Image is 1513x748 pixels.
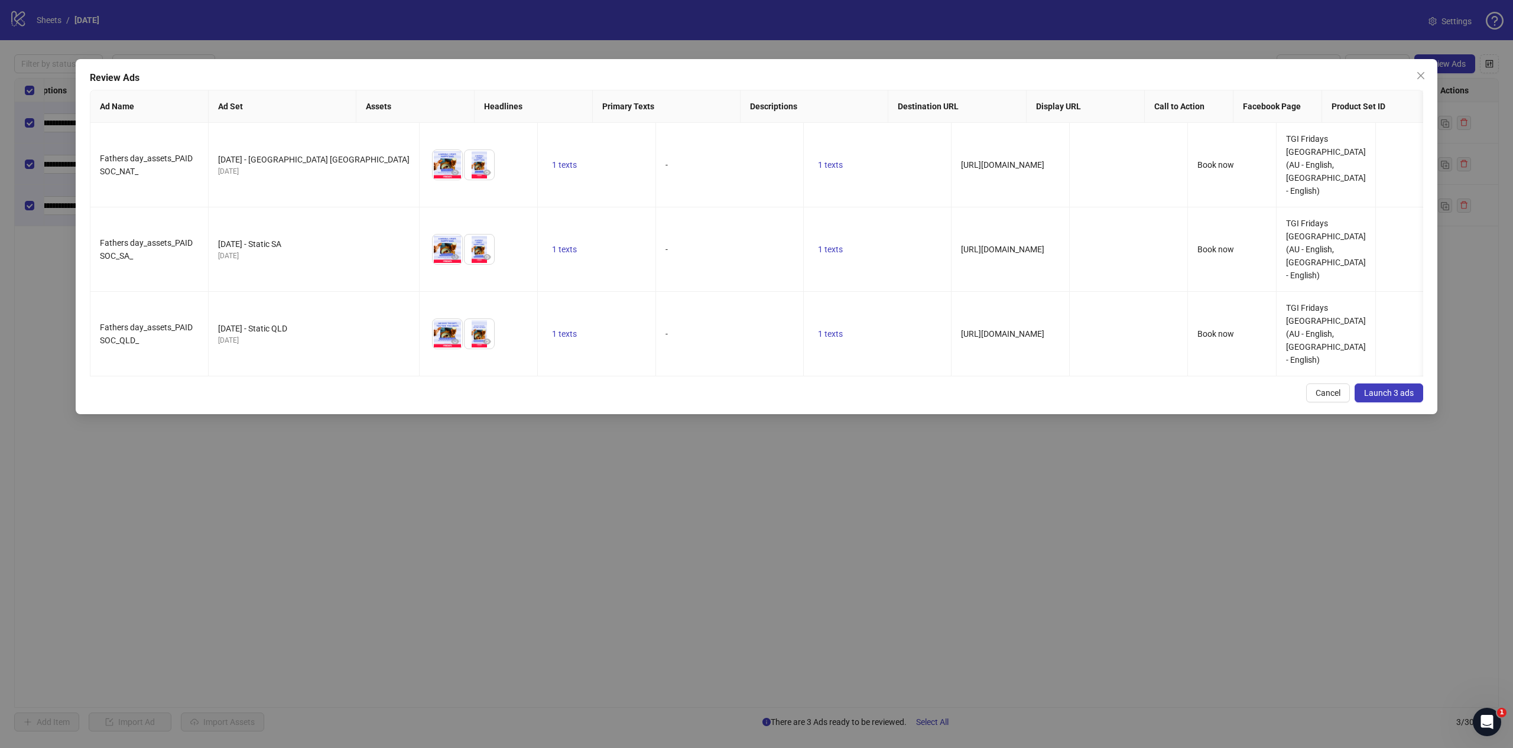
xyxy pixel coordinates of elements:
span: Cancel [1316,388,1340,398]
th: Facebook Page [1233,90,1322,123]
span: 1 [1497,708,1506,717]
th: Ad Name [90,90,209,123]
th: Ad Set [209,90,356,123]
div: TGI Fridays [GEOGRAPHIC_DATA] (AU - English, [GEOGRAPHIC_DATA] - English) [1286,217,1366,282]
span: [URL][DOMAIN_NAME] [961,329,1044,339]
button: 1 texts [547,242,582,256]
img: Asset 1 [433,319,462,349]
span: eye [483,168,491,177]
span: Fathers day_assets_PAID SOC_NAT_ [100,154,193,176]
span: Book now [1197,160,1234,170]
span: 1 texts [552,245,577,254]
span: eye [451,253,459,261]
th: Assets [356,90,475,123]
span: 1 texts [552,329,577,339]
span: - [665,245,668,254]
div: [DATE] - Static QLD [218,322,410,335]
span: 1 texts [818,329,843,339]
div: [DATE] [218,166,410,177]
button: Cancel [1306,383,1350,402]
th: Descriptions [741,90,888,123]
img: Asset 1 [433,150,462,180]
img: Asset 2 [465,235,494,264]
div: Review Ads [90,71,1423,85]
span: [URL][DOMAIN_NAME] [961,245,1044,254]
span: eye [483,337,491,346]
span: close [1416,71,1426,80]
span: eye [451,337,459,346]
iframe: Intercom live chat [1473,708,1501,736]
div: [DATE] [218,335,410,346]
th: Destination URL [888,90,1027,123]
button: Preview [448,250,462,264]
div: TGI Fridays [GEOGRAPHIC_DATA] (AU - English, [GEOGRAPHIC_DATA] - English) [1286,132,1366,197]
span: Book now [1197,245,1234,254]
span: Fathers day_assets_PAID SOC_QLD_ [100,323,193,345]
span: eye [483,253,491,261]
button: 1 texts [547,327,582,341]
th: Product Set ID [1322,90,1440,123]
span: - [665,160,668,170]
span: 1 texts [818,160,843,170]
img: Asset 2 [465,319,494,349]
th: Display URL [1027,90,1145,123]
button: 1 texts [813,327,848,341]
button: Preview [448,334,462,349]
th: Call to Action [1145,90,1233,123]
button: Launch 3 ads [1355,383,1423,402]
span: Fathers day_assets_PAID SOC_SA_ [100,238,193,261]
span: 1 texts [818,245,843,254]
th: Primary Texts [593,90,741,123]
div: [DATE] - Static SA [218,238,410,251]
div: [DATE] [218,251,410,262]
span: 1 texts [552,160,577,170]
div: [DATE] - [GEOGRAPHIC_DATA] [GEOGRAPHIC_DATA] [218,153,410,166]
span: - [665,329,668,339]
span: eye [451,168,459,177]
img: Asset 1 [433,235,462,264]
span: Launch 3 ads [1364,388,1414,398]
button: Preview [448,165,462,180]
th: Headlines [475,90,593,123]
button: Preview [480,165,494,180]
button: 1 texts [813,242,848,256]
button: Preview [480,250,494,264]
div: TGI Fridays [GEOGRAPHIC_DATA] (AU - English, [GEOGRAPHIC_DATA] - English) [1286,301,1366,366]
span: Book now [1197,329,1234,339]
button: 1 texts [813,158,848,172]
button: Preview [480,334,494,349]
img: Asset 2 [465,150,494,180]
span: [URL][DOMAIN_NAME] [961,160,1044,170]
button: 1 texts [547,158,582,172]
button: Close [1411,66,1430,85]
